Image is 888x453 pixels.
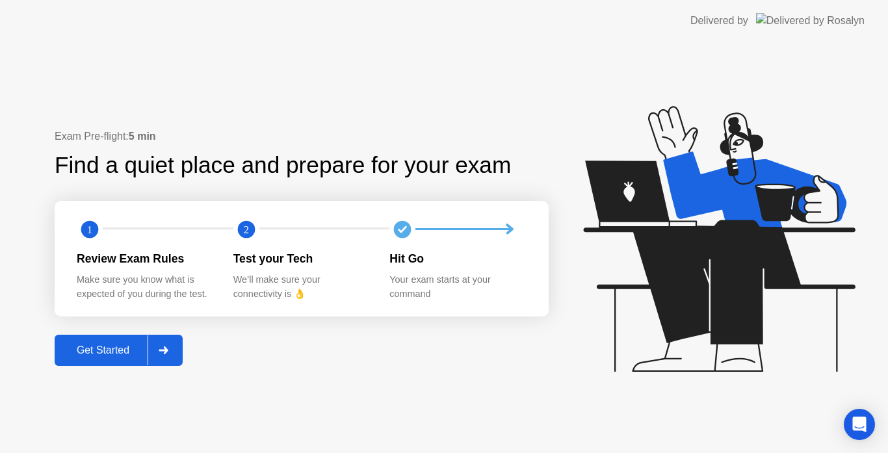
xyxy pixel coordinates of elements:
[87,223,92,235] text: 1
[129,131,156,142] b: 5 min
[55,148,513,183] div: Find a quiet place and prepare for your exam
[55,129,549,144] div: Exam Pre-flight:
[77,250,213,267] div: Review Exam Rules
[59,344,148,356] div: Get Started
[844,409,875,440] div: Open Intercom Messenger
[389,250,525,267] div: Hit Go
[244,223,249,235] text: 2
[389,273,525,301] div: Your exam starts at your command
[233,273,369,301] div: We’ll make sure your connectivity is 👌
[690,13,748,29] div: Delivered by
[756,13,865,28] img: Delivered by Rosalyn
[233,250,369,267] div: Test your Tech
[77,273,213,301] div: Make sure you know what is expected of you during the test.
[55,335,183,366] button: Get Started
